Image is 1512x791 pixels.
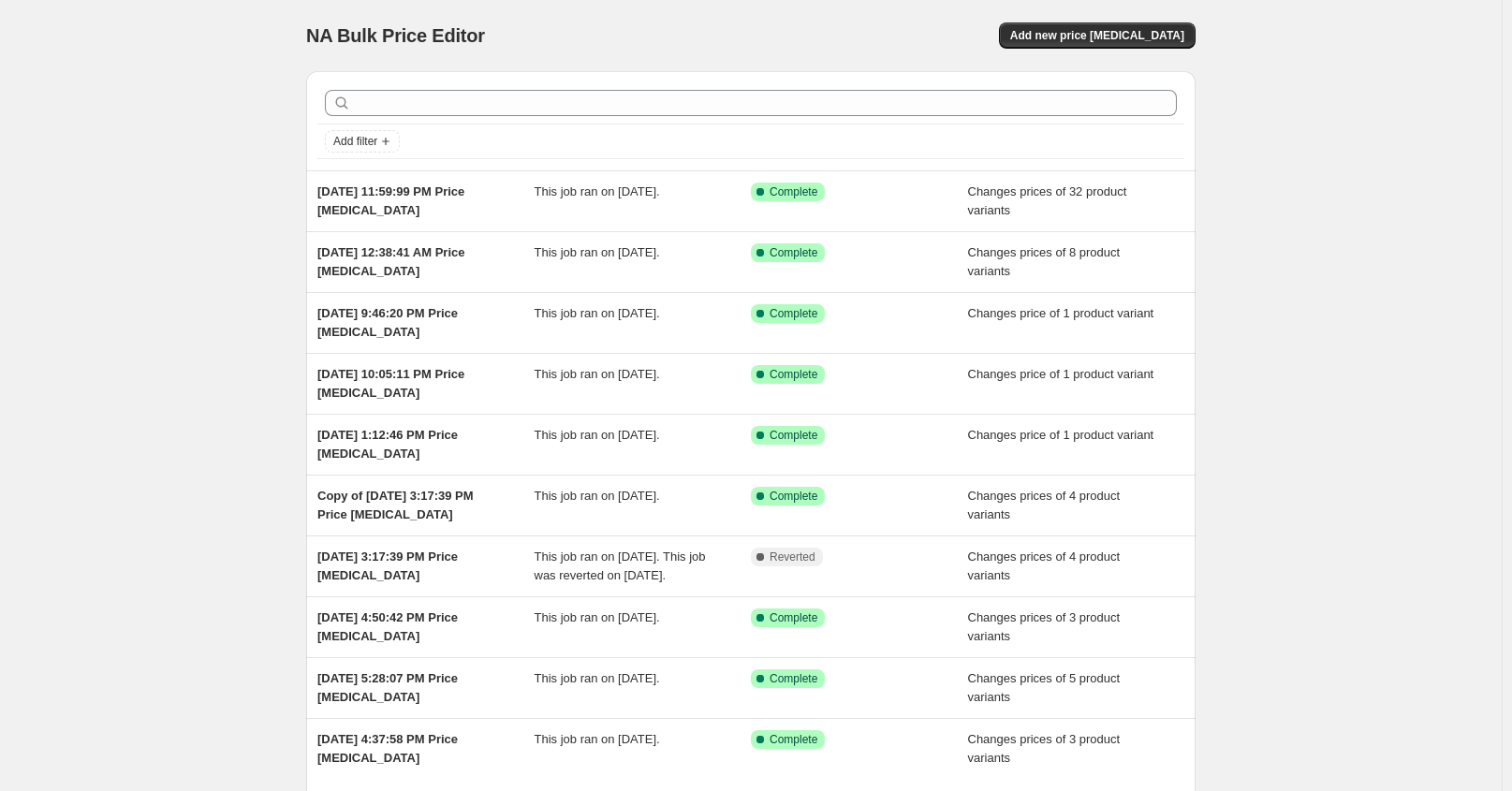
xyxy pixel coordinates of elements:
span: This job ran on [DATE]. [535,489,660,503]
span: [DATE] 4:50:42 PM Price [MEDICAL_DATA] [317,610,458,643]
span: Changes prices of 3 product variants [968,732,1121,765]
span: Add filter [333,134,377,149]
span: NA Bulk Price Editor [306,25,485,46]
span: [DATE] 3:17:39 PM Price [MEDICAL_DATA] [317,549,458,582]
span: Complete [770,610,817,625]
span: This job ran on [DATE]. [535,306,660,320]
span: Complete [770,671,817,686]
span: Changes price of 1 product variant [968,367,1154,381]
span: Complete [770,732,817,747]
span: Complete [770,184,817,199]
span: This job ran on [DATE]. [535,184,660,198]
span: [DATE] 1:12:46 PM Price [MEDICAL_DATA] [317,428,458,461]
span: Reverted [770,549,815,564]
span: Copy of [DATE] 3:17:39 PM Price [MEDICAL_DATA] [317,489,474,521]
span: Changes prices of 32 product variants [968,184,1127,217]
span: Changes prices of 8 product variants [968,245,1121,278]
span: Changes price of 1 product variant [968,306,1154,320]
span: Changes prices of 5 product variants [968,671,1121,704]
span: This job ran on [DATE]. [535,245,660,259]
span: This job ran on [DATE]. [535,732,660,746]
span: [DATE] 12:38:41 AM Price [MEDICAL_DATA] [317,245,465,278]
span: This job ran on [DATE]. [535,671,660,685]
span: Complete [770,245,817,260]
span: Complete [770,428,817,443]
span: This job ran on [DATE]. [535,367,660,381]
span: [DATE] 11:59:99 PM Price [MEDICAL_DATA] [317,184,464,217]
span: This job ran on [DATE]. [535,610,660,624]
button: Add filter [325,130,400,153]
span: [DATE] 9:46:20 PM Price [MEDICAL_DATA] [317,306,458,339]
span: Changes prices of 4 product variants [968,489,1121,521]
span: Changes price of 1 product variant [968,428,1154,442]
span: Changes prices of 4 product variants [968,549,1121,582]
span: Complete [770,489,817,504]
button: Add new price [MEDICAL_DATA] [999,22,1196,49]
span: Add new price [MEDICAL_DATA] [1010,28,1184,43]
span: This job ran on [DATE]. [535,428,660,442]
span: [DATE] 4:37:58 PM Price [MEDICAL_DATA] [317,732,458,765]
span: Complete [770,367,817,382]
span: [DATE] 10:05:11 PM Price [MEDICAL_DATA] [317,367,464,400]
span: This job ran on [DATE]. This job was reverted on [DATE]. [535,549,706,582]
span: Changes prices of 3 product variants [968,610,1121,643]
span: Complete [770,306,817,321]
span: [DATE] 5:28:07 PM Price [MEDICAL_DATA] [317,671,458,704]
